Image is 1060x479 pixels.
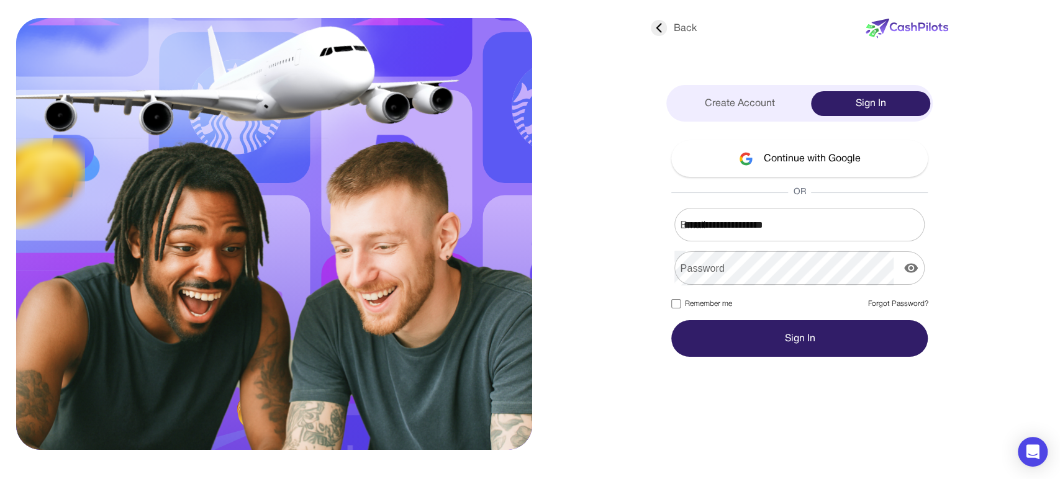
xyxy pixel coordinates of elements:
[671,299,681,308] input: Remember me
[788,186,811,199] span: OR
[16,18,532,450] img: sing-in.svg
[867,298,928,310] a: Forgot Password?
[651,21,696,36] div: Back
[811,91,931,116] div: Sign In
[671,140,928,177] button: Continue with Google
[671,298,732,310] label: Remember me
[866,19,948,38] img: new-logo.svg
[739,152,753,166] img: google-logo.svg
[671,320,928,357] button: Sign In
[669,91,811,116] div: Create Account
[1018,437,1048,467] div: Open Intercom Messenger
[899,256,923,280] button: display the password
